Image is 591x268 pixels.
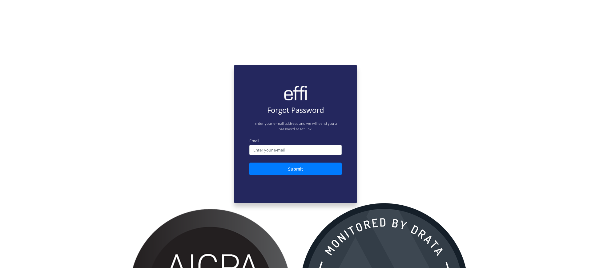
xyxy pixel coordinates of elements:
img: brand-logo.ec75409.png [283,85,308,101]
h4: Forgot Password [249,106,342,115]
p: Enter your e-mail address and we will send you a password reset link. [249,121,342,132]
input: Enter your e-mail [249,145,342,155]
label: Email [249,138,342,144]
button: Submit [249,163,342,175]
